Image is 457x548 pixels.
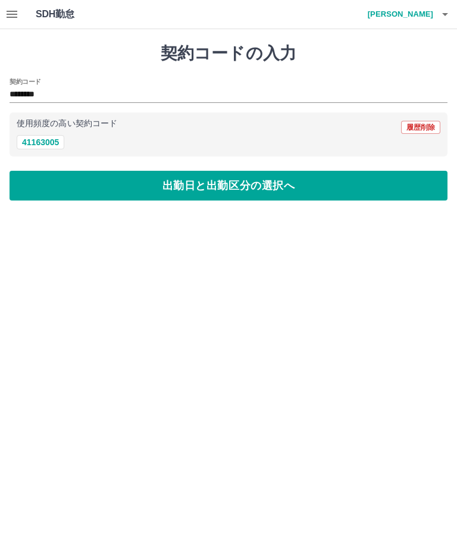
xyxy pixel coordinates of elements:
button: 出勤日と出勤区分の選択へ [10,171,447,201]
h1: 契約コードの入力 [10,43,447,64]
p: 使用頻度の高い契約コード [17,120,117,128]
button: 履歴削除 [401,121,440,134]
button: 41163005 [17,135,64,149]
h2: 契約コード [10,77,41,86]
